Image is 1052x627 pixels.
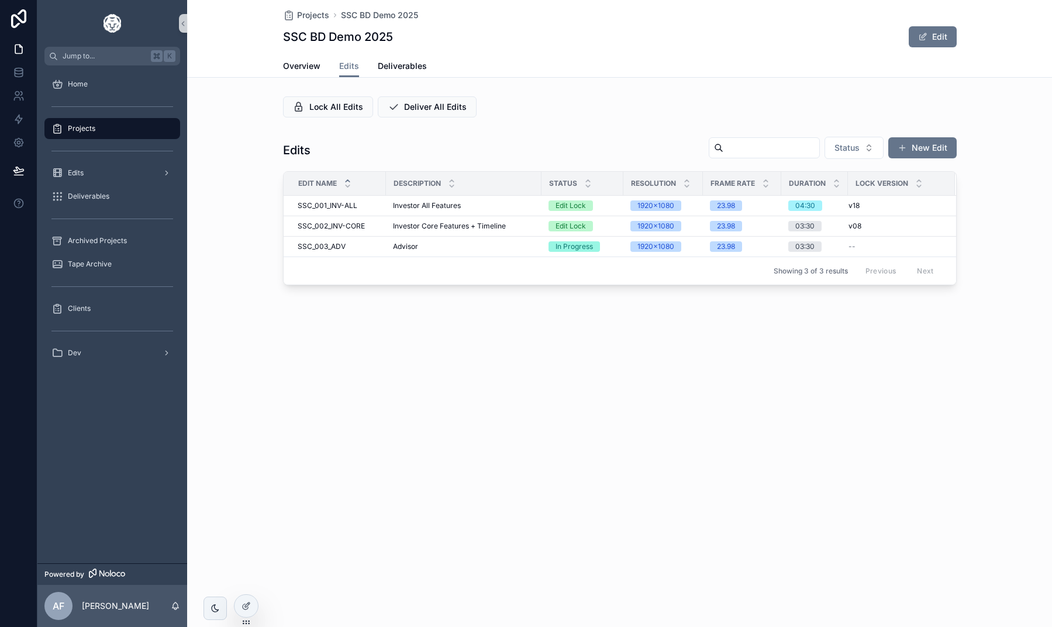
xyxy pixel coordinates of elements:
[630,241,696,252] a: 1920x1080
[849,221,941,231] a: v08
[44,298,180,319] a: Clients
[637,241,674,252] div: 1920x1080
[63,51,146,61] span: Jump to...
[104,14,121,33] img: App logo
[556,200,586,211] div: Edit Lock
[309,101,363,113] span: Lock All Edits
[298,201,357,210] span: SSC_001_INV-ALL
[44,254,180,275] a: Tape Archive
[774,266,848,276] span: Showing 3 of 3 results
[637,221,674,231] div: 1920x1080
[283,9,329,21] a: Projects
[630,221,696,231] a: 1920x1080
[283,96,373,117] button: Lock All Edits
[631,179,676,188] span: Resolution
[393,201,461,210] span: Investor All Features
[710,241,774,252] a: 23.98
[341,9,418,21] a: SSC BD Demo 2025
[68,259,112,269] span: Tape Archive
[393,242,534,251] a: Advisor
[825,137,884,159] button: Select Button
[378,96,477,117] button: Deliver All Edits
[68,348,81,358] span: Dev
[549,179,577,188] span: Status
[710,221,774,231] a: 23.98
[82,600,149,612] p: [PERSON_NAME]
[710,200,774,211] a: 23.98
[68,124,95,133] span: Projects
[788,221,841,231] a: 03:30
[339,60,359,72] span: Edits
[717,221,735,231] div: 23.98
[549,241,616,252] a: In Progress
[788,200,841,211] a: 04:30
[37,65,187,379] div: scrollable content
[856,179,908,188] span: Lock Version
[297,9,329,21] span: Projects
[44,230,180,251] a: Archived Projects
[298,242,346,251] span: SSC_003_ADV
[298,242,379,251] a: SSC_003_ADV
[849,201,941,210] a: v18
[53,599,64,613] span: AF
[849,242,856,251] span: --
[44,342,180,363] a: Dev
[556,241,593,252] div: In Progress
[710,179,755,188] span: Frame Rate
[44,162,180,183] a: Edits
[378,60,427,72] span: Deliverables
[165,51,174,61] span: K
[393,201,534,210] a: Investor All Features
[888,137,957,158] button: New Edit
[68,236,127,245] span: Archived Projects
[68,79,88,89] span: Home
[849,242,941,251] a: --
[404,101,467,113] span: Deliver All Edits
[849,221,861,231] span: v08
[283,29,393,45] h1: SSC BD Demo 2025
[630,200,696,211] a: 1920x1080
[795,241,815,252] div: 03:30
[339,56,359,78] a: Edits
[556,221,586,231] div: Edit Lock
[298,221,379,231] a: SSC_002_INV-CORE
[298,201,379,210] a: SSC_001_INV-ALL
[849,201,860,210] span: v18
[283,56,320,79] a: Overview
[68,304,91,313] span: Clients
[394,179,441,188] span: Description
[789,179,826,188] span: Duration
[298,221,365,231] span: SSC_002_INV-CORE
[717,200,735,211] div: 23.98
[283,142,311,158] h1: Edits
[834,142,860,154] span: Status
[44,47,180,65] button: Jump to...K
[393,221,534,231] a: Investor Core Features + Timeline
[44,118,180,139] a: Projects
[393,221,506,231] span: Investor Core Features + Timeline
[37,563,187,585] a: Powered by
[44,74,180,95] a: Home
[637,200,674,211] div: 1920x1080
[44,570,84,579] span: Powered by
[393,242,418,251] span: Advisor
[909,26,957,47] button: Edit
[44,186,180,207] a: Deliverables
[298,179,337,188] span: Edit Name
[68,192,109,201] span: Deliverables
[549,221,616,231] a: Edit Lock
[795,200,815,211] div: 04:30
[795,221,815,231] div: 03:30
[378,56,427,79] a: Deliverables
[788,241,841,252] a: 03:30
[549,200,616,211] a: Edit Lock
[68,168,84,178] span: Edits
[283,60,320,72] span: Overview
[717,241,735,252] div: 23.98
